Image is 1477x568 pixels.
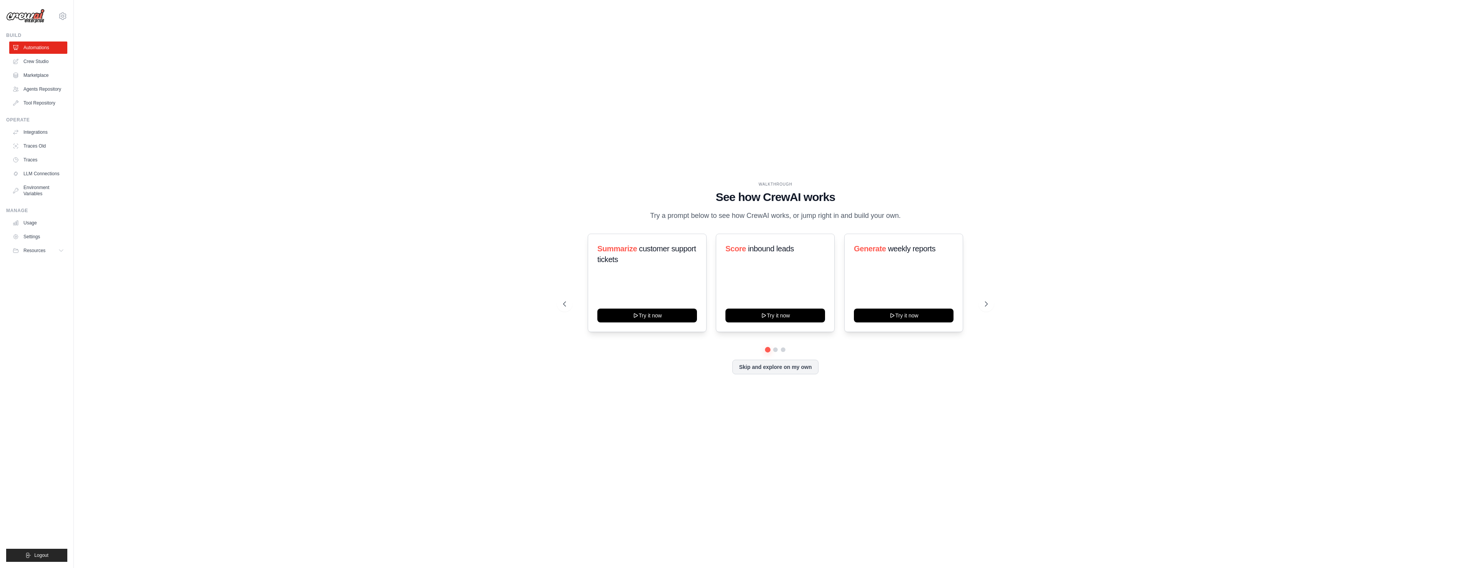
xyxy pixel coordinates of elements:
span: customer support tickets [597,244,696,264]
button: Logout [6,549,67,562]
a: Tool Repository [9,97,67,109]
a: Traces Old [9,140,67,152]
span: Score [725,244,746,253]
button: Resources [9,244,67,257]
a: Integrations [9,126,67,138]
span: Logout [34,552,48,558]
div: Build [6,32,67,38]
h1: See how CrewAI works [563,190,988,204]
a: Usage [9,217,67,229]
div: WALKTHROUGH [563,181,988,187]
div: Manage [6,208,67,214]
span: Summarize [597,244,637,253]
a: Marketplace [9,69,67,81]
button: Try it now [854,309,954,322]
a: Settings [9,231,67,243]
button: Skip and explore on my own [732,360,818,374]
span: Resources [23,247,45,254]
button: Try it now [597,309,697,322]
a: Automations [9,42,67,54]
div: Operate [6,117,67,123]
a: Crew Studio [9,55,67,68]
a: LLM Connections [9,168,67,180]
a: Agents Repository [9,83,67,95]
span: inbound leads [748,244,794,253]
img: Logo [6,9,45,23]
a: Environment Variables [9,181,67,200]
button: Try it now [725,309,825,322]
span: weekly reports [888,244,935,253]
span: Generate [854,244,886,253]
p: Try a prompt below to see how CrewAI works, or jump right in and build your own. [646,210,905,221]
a: Traces [9,154,67,166]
